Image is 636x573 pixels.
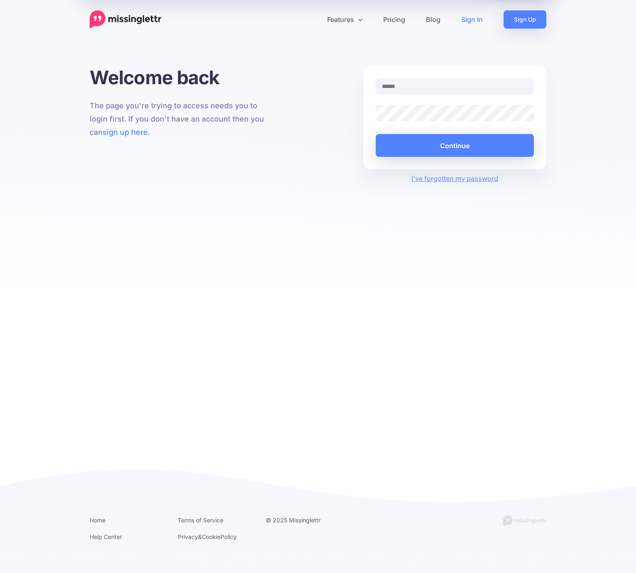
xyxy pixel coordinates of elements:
a: Help Center [90,533,122,540]
a: I've forgotten my password [411,174,498,183]
a: sign up here [103,128,148,137]
a: Cookie [202,533,220,540]
p: The page you're trying to access needs you to login first. If you don't have an account then you ... [90,99,273,139]
button: Continue [376,134,534,157]
a: Sign Up [504,10,546,29]
a: Privacy [178,533,198,540]
li: © 2025 Missinglettr [266,515,341,525]
h1: Welcome back [90,66,273,89]
li: & Policy [178,532,253,542]
a: Features [317,10,373,29]
a: Sign In [451,10,493,29]
a: Blog [416,10,451,29]
a: Pricing [373,10,416,29]
a: Terms of Service [178,517,223,524]
a: Home [90,517,105,524]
